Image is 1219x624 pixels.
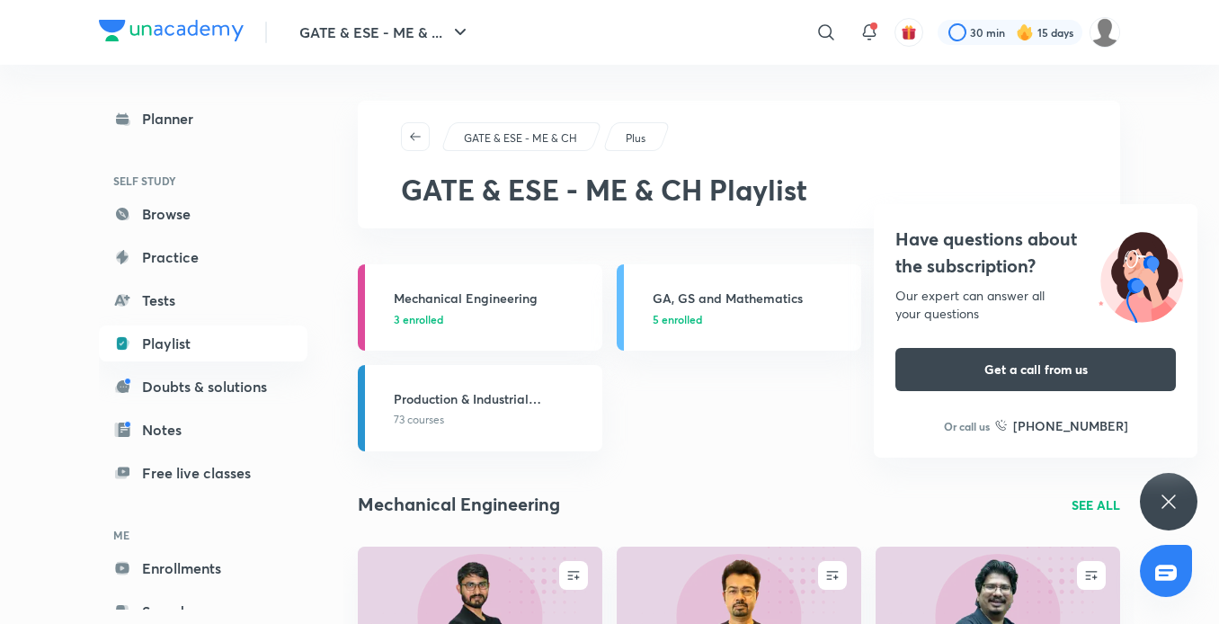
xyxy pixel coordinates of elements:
[901,24,917,40] img: avatar
[99,369,307,405] a: Doubts & solutions
[358,491,560,518] h2: Mechanical Engineering
[99,455,307,491] a: Free live classes
[358,264,602,351] a: Mechanical Engineering3 enrolled
[99,520,307,550] h6: ME
[358,365,602,451] a: Production & Industrial Engineering73 courses
[653,311,702,327] span: 5 enrolled
[1084,226,1197,323] img: ttu_illustration_new.svg
[99,282,307,318] a: Tests
[99,101,307,137] a: Planner
[461,130,581,147] a: GATE & ESE - ME & CH
[99,239,307,275] a: Practice
[464,130,577,147] p: GATE & ESE - ME & CH
[394,412,444,428] span: 73 courses
[1013,416,1128,435] h6: [PHONE_NUMBER]
[1090,17,1120,48] img: Mujtaba Ahsan
[1072,495,1120,514] a: SEE ALL
[99,165,307,196] h6: SELF STUDY
[894,18,923,47] button: avatar
[626,130,645,147] p: Plus
[99,196,307,232] a: Browse
[394,389,592,408] h3: Production & Industrial Engineering
[995,416,1128,435] a: [PHONE_NUMBER]
[944,418,990,434] p: Or call us
[617,264,861,351] a: GA, GS and Mathematics5 enrolled
[99,325,307,361] a: Playlist
[895,348,1176,391] button: Get a call from us
[289,14,482,50] button: GATE & ESE - ME & ...
[895,287,1176,323] div: Our expert can answer all your questions
[394,289,592,308] h3: Mechanical Engineering
[99,412,307,448] a: Notes
[895,226,1176,280] h4: Have questions about the subscription?
[99,20,244,46] a: Company Logo
[653,289,850,308] h3: GA, GS and Mathematics
[99,20,244,41] img: Company Logo
[394,311,443,327] span: 3 enrolled
[1016,23,1034,41] img: streak
[99,550,307,586] a: Enrollments
[401,170,807,209] span: GATE & ESE - ME & CH Playlist
[623,130,649,147] a: Plus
